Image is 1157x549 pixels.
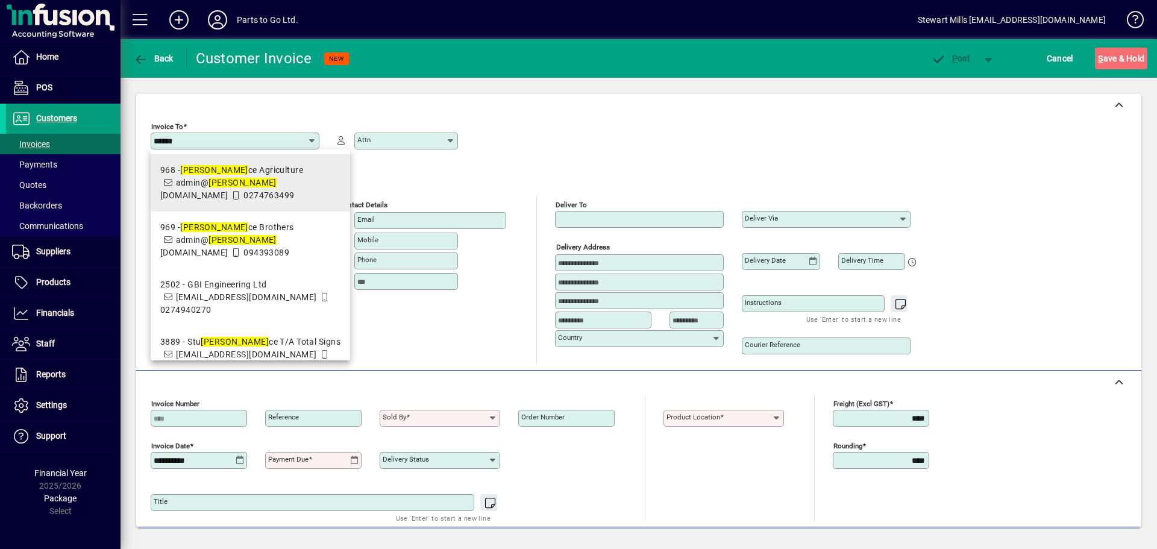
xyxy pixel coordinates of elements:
span: ave & Hold [1098,49,1144,68]
mat-label: Mobile [357,236,378,244]
button: Save & Hold [1095,48,1147,69]
span: Products [36,277,71,287]
span: Suppliers [36,246,71,256]
a: Communications [6,216,121,236]
a: Invoices [6,134,121,154]
mat-hint: Use 'Enter' to start a new line [396,511,491,525]
div: Stewart Mills [EMAIL_ADDRESS][DOMAIN_NAME] [918,10,1106,30]
span: [EMAIL_ADDRESS][DOMAIN_NAME] [176,350,317,359]
mat-hint: Use 'Enter' to start a new line [806,312,901,326]
mat-label: Country [558,333,582,342]
mat-label: Deliver via [745,214,778,222]
button: Cancel [1044,48,1076,69]
app-page-header-button: Back [121,48,187,69]
a: Products [6,268,121,298]
mat-label: Invoice date [151,442,190,450]
span: Settings [36,400,67,410]
span: Support [36,431,66,441]
a: Staff [6,329,121,359]
span: Cancel [1047,49,1073,68]
mat-label: Payment due [268,455,309,463]
span: Financials [36,308,74,318]
span: Reports [36,369,66,379]
mat-option: 2502 - GBI Engineering Ltd [151,269,350,326]
mat-label: Product location [666,413,720,421]
span: Financial Year [34,468,87,478]
button: Profile [198,9,237,31]
em: [PERSON_NAME] [209,235,277,245]
a: Quotes [6,175,121,195]
span: 0274940270 [160,305,211,315]
span: Package [44,494,77,503]
mat-label: Invoice number [151,400,199,408]
span: Communications [12,221,83,231]
span: Quotes [12,180,46,190]
mat-label: Delivery time [841,256,883,265]
mat-label: Title [154,497,168,506]
span: NEW [329,55,344,63]
span: Staff [36,339,55,348]
mat-label: Delivery date [745,256,786,265]
span: Home [36,52,58,61]
span: ost [931,54,970,63]
mat-label: Courier Reference [745,340,800,349]
em: [PERSON_NAME] [201,337,269,347]
span: admin@ [DOMAIN_NAME] [160,178,277,200]
mat-label: Reference [268,413,299,421]
div: 2502 - GBI Engineering Ltd [160,278,340,291]
span: Customers [36,113,77,123]
mat-label: Deliver To [556,201,587,209]
span: S [1098,54,1103,63]
em: [PERSON_NAME] [180,165,248,175]
span: Back [133,54,174,63]
span: 094393089 [243,248,289,257]
a: POS [6,73,121,103]
div: Parts to Go Ltd. [237,10,298,30]
div: Customer Invoice [196,49,312,68]
em: [PERSON_NAME] [209,178,277,187]
a: Financials [6,298,121,328]
mat-label: Email [357,215,375,224]
span: Backorders [12,201,62,210]
mat-label: Phone [357,256,377,264]
mat-label: Sold by [383,413,406,421]
mat-option: 969 - Lawrence Brothers [151,212,350,269]
em: [PERSON_NAME] [180,222,248,232]
a: Settings [6,391,121,421]
mat-option: 3889 - Stu Lawrence T/A Total Signs [151,326,350,383]
a: Knowledge Base [1118,2,1142,42]
div: 3889 - Stu ce T/A Total Signs [160,336,340,348]
div: 969 - ce Brothers [160,221,340,234]
a: Suppliers [6,237,121,267]
a: Backorders [6,195,121,216]
div: 968 - ce Agriculture [160,164,340,177]
span: admin@ [DOMAIN_NAME] [160,235,277,257]
a: Reports [6,360,121,390]
span: 0274763499 [243,190,294,200]
button: Add [160,9,198,31]
mat-label: Order number [521,413,565,421]
button: Post [925,48,976,69]
span: Invoices [12,139,50,149]
button: Back [130,48,177,69]
a: Home [6,42,121,72]
span: Payments [12,160,57,169]
span: [EMAIL_ADDRESS][DOMAIN_NAME] [176,292,317,302]
span: P [952,54,958,63]
span: POS [36,83,52,92]
a: Payments [6,154,121,175]
mat-option: 968 - Lawrence Agriculture [151,154,350,212]
mat-label: Delivery status [383,455,429,463]
mat-label: Invoice To [151,122,183,131]
mat-label: Freight (excl GST) [833,400,889,408]
mat-label: Attn [357,136,371,144]
a: Support [6,421,121,451]
mat-label: Rounding [833,442,862,450]
mat-label: Instructions [745,298,782,307]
